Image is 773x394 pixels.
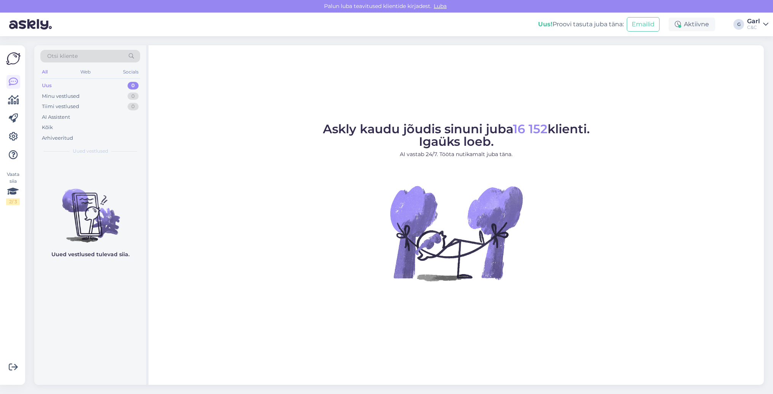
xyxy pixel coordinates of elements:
[42,93,80,100] div: Minu vestlused
[6,171,20,205] div: Vaata siia
[388,164,525,301] img: No Chat active
[431,3,449,10] span: Luba
[6,51,21,66] img: Askly Logo
[42,134,73,142] div: Arhiveeritud
[121,67,140,77] div: Socials
[538,20,624,29] div: Proovi tasuta juba täna:
[42,124,53,131] div: Kõik
[323,121,590,149] span: Askly kaudu jõudis sinuni juba klienti. Igaüks loeb.
[79,67,92,77] div: Web
[6,198,20,205] div: 2 / 3
[40,67,49,77] div: All
[323,150,590,158] p: AI vastab 24/7. Tööta nutikamalt juba täna.
[669,18,715,31] div: Aktiivne
[34,175,146,244] img: No chats
[513,121,548,136] span: 16 152
[128,82,139,89] div: 0
[627,17,660,32] button: Emailid
[733,19,744,30] div: G
[51,250,129,258] p: Uued vestlused tulevad siia.
[538,21,553,28] b: Uus!
[747,24,760,30] div: C&C
[73,148,108,155] span: Uued vestlused
[42,103,79,110] div: Tiimi vestlused
[747,18,768,30] a: GarlC&C
[128,103,139,110] div: 0
[42,113,70,121] div: AI Assistent
[42,82,52,89] div: Uus
[128,93,139,100] div: 0
[747,18,760,24] div: Garl
[47,52,78,60] span: Otsi kliente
